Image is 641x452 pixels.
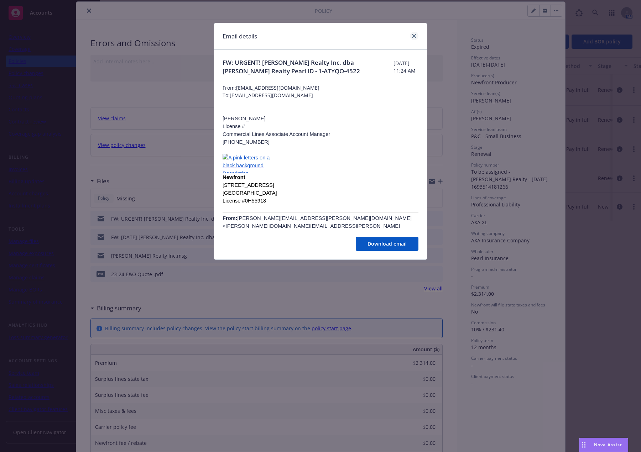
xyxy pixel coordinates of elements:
[594,442,622,448] span: Nova Assist
[356,237,418,251] button: Download email
[579,438,588,452] div: Drag to move
[223,190,277,196] span: [GEOGRAPHIC_DATA]
[223,215,238,221] b: From:
[223,198,266,204] span: License #0H55918
[223,214,418,293] p: [PERSON_NAME][EMAIL_ADDRESS][PERSON_NAME][DOMAIN_NAME] <[PERSON_NAME][DOMAIN_NAME][EMAIL_ADDRESS]...
[579,438,628,452] button: Nova Assist
[368,240,407,247] span: Download email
